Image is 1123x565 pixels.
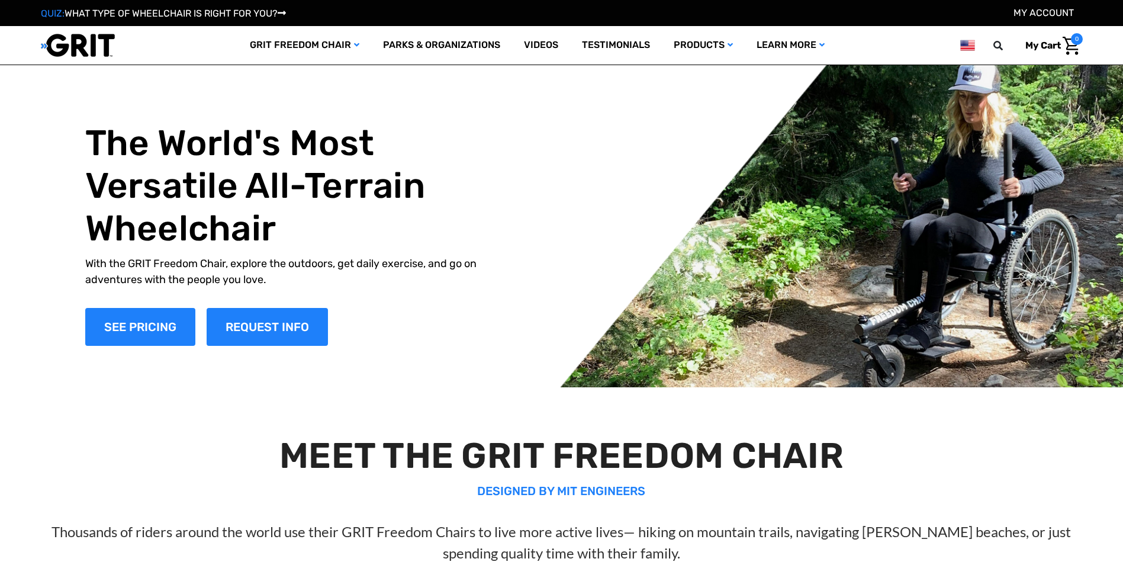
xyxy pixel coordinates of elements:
a: Shop Now [85,308,195,346]
a: Testimonials [570,26,662,65]
input: Search [999,33,1016,58]
a: Cart with 0 items [1016,33,1083,58]
a: QUIZ:WHAT TYPE OF WHEELCHAIR IS RIGHT FOR YOU? [41,8,286,19]
p: With the GRIT Freedom Chair, explore the outdoors, get daily exercise, and go on adventures with ... [85,256,503,288]
p: Thousands of riders around the world use their GRIT Freedom Chairs to live more active lives— hik... [28,521,1095,564]
a: Account [1013,7,1074,18]
span: 0 [1071,33,1083,45]
span: QUIZ: [41,8,65,19]
a: GRIT Freedom Chair [238,26,371,65]
img: us.png [960,38,974,53]
img: Cart [1063,37,1080,55]
a: Learn More [745,26,836,65]
a: Products [662,26,745,65]
img: GRIT All-Terrain Wheelchair and Mobility Equipment [41,33,115,57]
a: Videos [512,26,570,65]
h2: MEET THE GRIT FREEDOM CHAIR [28,435,1095,477]
h1: The World's Most Versatile All-Terrain Wheelchair [85,122,503,250]
p: DESIGNED BY MIT ENGINEERS [28,482,1095,500]
span: My Cart [1025,40,1061,51]
a: Slide number 1, Request Information [207,308,328,346]
a: Parks & Organizations [371,26,512,65]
